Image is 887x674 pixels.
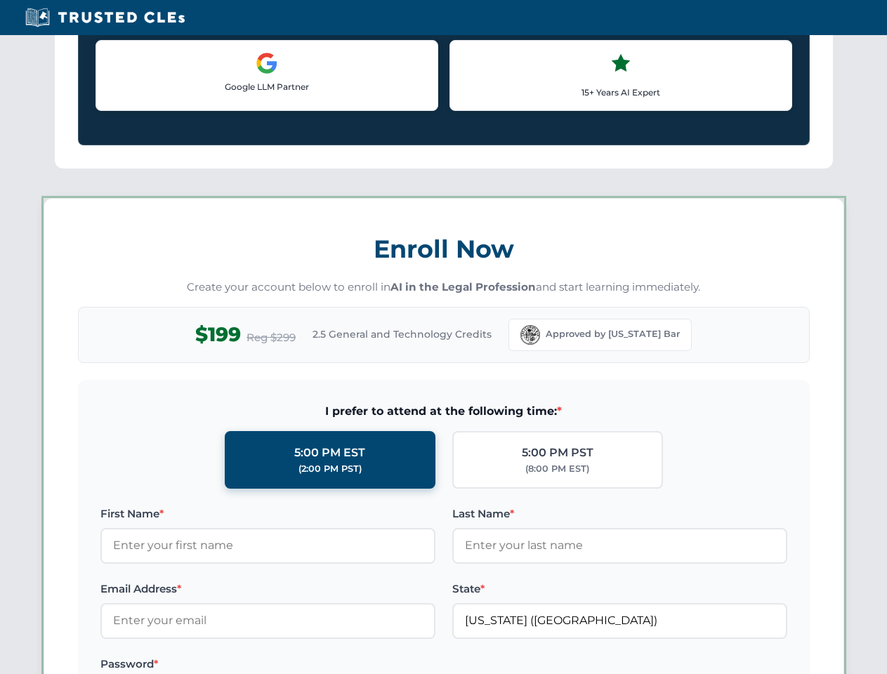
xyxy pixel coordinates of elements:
img: Trusted CLEs [21,7,189,28]
span: Approved by [US_STATE] Bar [546,327,680,341]
label: State [452,581,787,597]
label: Password [100,656,435,673]
input: Enter your email [100,603,435,638]
span: I prefer to attend at the following time: [100,402,787,421]
span: Reg $299 [247,329,296,346]
div: (2:00 PM PST) [298,462,362,476]
img: Google [256,52,278,74]
div: 5:00 PM EST [294,444,365,462]
strong: AI in the Legal Profession [390,280,536,293]
p: 15+ Years AI Expert [461,86,780,99]
input: Florida (FL) [452,603,787,638]
h3: Enroll Now [78,227,810,271]
input: Enter your first name [100,528,435,563]
label: Email Address [100,581,435,597]
div: 5:00 PM PST [522,444,593,462]
img: Florida Bar [520,325,540,345]
input: Enter your last name [452,528,787,563]
p: Google LLM Partner [107,80,426,93]
p: Create your account below to enroll in and start learning immediately. [78,279,810,296]
label: First Name [100,505,435,522]
span: 2.5 General and Technology Credits [313,326,492,342]
div: (8:00 PM EST) [525,462,589,476]
label: Last Name [452,505,787,522]
span: $199 [195,319,241,350]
